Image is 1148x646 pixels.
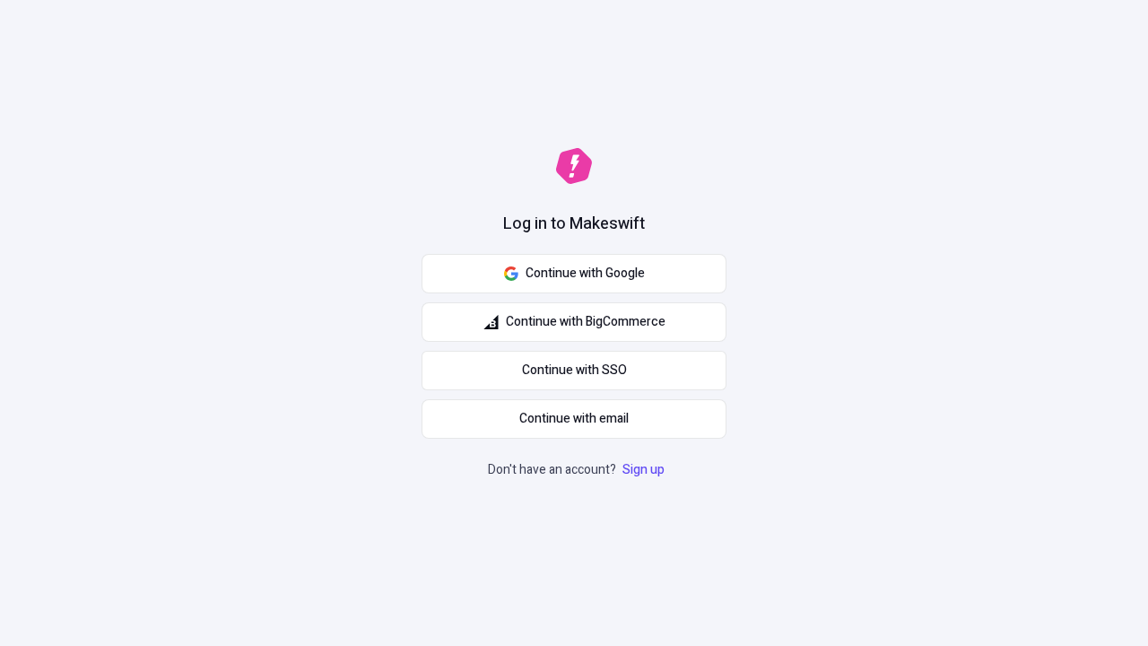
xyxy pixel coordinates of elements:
span: Continue with email [519,409,629,429]
button: Continue with Google [422,254,726,293]
span: Continue with Google [526,264,645,284]
p: Don't have an account? [488,460,668,480]
a: Sign up [619,460,668,479]
button: Continue with email [422,399,726,439]
a: Continue with SSO [422,351,726,390]
h1: Log in to Makeswift [503,213,645,236]
span: Continue with BigCommerce [506,312,665,332]
button: Continue with BigCommerce [422,302,726,342]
